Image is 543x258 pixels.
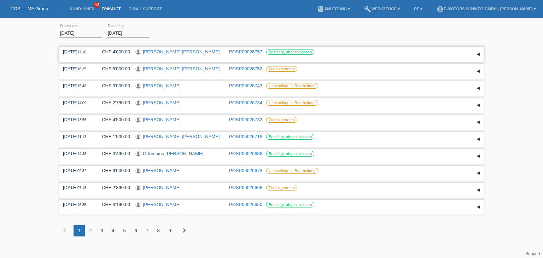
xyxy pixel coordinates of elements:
[143,134,220,139] a: [PERSON_NAME] [PERSON_NAME]
[85,225,96,236] div: 2
[63,151,91,156] div: [DATE]
[77,135,86,139] span: 11:13
[143,117,181,122] a: [PERSON_NAME]
[473,66,484,77] div: auf-/zuklappen
[317,6,324,13] i: book
[63,83,91,88] div: [DATE]
[229,168,262,173] a: POSP00026673
[119,225,130,236] div: 5
[266,83,318,89] label: Unbestätigt, in Bearbeitung
[473,134,484,145] div: auf-/zuklappen
[97,66,130,71] div: CHF 5'000.00
[473,185,484,195] div: auf-/zuklappen
[410,7,426,11] a: DE ▾
[97,49,130,54] div: CHF 4'000.00
[266,49,314,55] label: Bestätigt, abgeschlossen
[266,66,297,72] label: Zurückgetreten
[433,7,539,11] a: account_circleE-Motors Schweiz GmbH - [PERSON_NAME] ▾
[473,151,484,162] div: auf-/zuklappen
[63,168,91,173] div: [DATE]
[77,169,86,173] span: 09:32
[314,7,354,11] a: bookAnleitung ▾
[63,134,91,139] div: [DATE]
[361,7,403,11] a: buildWerkzeuge ▾
[229,100,262,105] a: POSP00026734
[107,225,119,236] div: 4
[473,168,484,178] div: auf-/zuklappen
[63,66,91,71] div: [DATE]
[143,151,203,156] a: Ortombina [PERSON_NAME]
[473,83,484,94] div: auf-/zuklappen
[63,49,91,54] div: [DATE]
[97,100,130,105] div: CHF 2'790.00
[364,6,371,13] i: build
[229,49,262,54] a: POSP00026757
[180,226,188,235] i: chevron_right
[97,185,130,190] div: CHF 2'890.00
[473,117,484,128] div: auf-/zuklappen
[266,100,318,106] label: Unbestätigt, in Bearbeitung
[97,168,130,173] div: CHF 9'000.00
[525,251,540,256] a: Support
[74,225,85,236] div: 1
[11,6,48,11] a: POS — MF Group
[229,134,262,139] a: POSP00026718
[77,67,86,71] span: 16:35
[77,152,86,156] span: 14:48
[143,66,220,71] a: [PERSON_NAME] [PERSON_NAME]
[437,6,444,13] i: account_circle
[77,118,86,122] span: 13:56
[266,117,297,123] label: Zurückgetreten
[229,66,262,71] a: POSP00026752
[473,202,484,212] div: auf-/zuklappen
[66,7,98,11] a: Kund*innen
[77,101,86,105] span: 14:09
[97,202,130,207] div: CHF 3'190.00
[63,117,91,122] div: [DATE]
[98,7,125,11] a: Einkäufe
[229,151,262,156] a: POSP00026686
[143,168,181,173] a: [PERSON_NAME]
[97,134,130,139] div: CHF 1'500.00
[77,84,86,88] span: 15:48
[130,225,141,236] div: 6
[60,226,69,235] i: chevron_left
[97,117,130,122] div: CHF 4'500.00
[143,100,181,105] a: [PERSON_NAME]
[473,100,484,111] div: auf-/zuklappen
[77,50,86,54] span: 17:10
[77,186,86,190] span: 07:18
[143,185,181,190] a: [PERSON_NAME]
[266,202,314,207] label: Bestätigt, abgeschlossen
[153,225,164,236] div: 8
[143,83,181,88] a: [PERSON_NAME]
[97,151,130,156] div: CHF 3'490.00
[125,7,165,11] a: E-Mail Support
[229,83,262,88] a: POSP00026743
[266,151,314,157] label: Bestätigt, abgeschlossen
[96,225,107,236] div: 3
[229,117,262,122] a: POSP00026732
[77,203,86,207] span: 16:35
[473,49,484,60] div: auf-/zuklappen
[143,49,220,54] a: [PERSON_NAME] [PERSON_NAME]
[97,83,130,88] div: CHF 9'000.00
[164,225,175,236] div: 9
[266,168,318,174] label: Unbestätigt, in Bearbeitung
[229,185,262,190] a: POSP00026668
[94,2,100,8] span: 43
[141,225,153,236] div: 7
[266,185,297,190] label: Zurückgetreten
[63,202,91,207] div: [DATE]
[63,100,91,105] div: [DATE]
[63,185,91,190] div: [DATE]
[143,202,181,207] a: [PERSON_NAME]
[229,202,262,207] a: POSP00026650
[266,134,314,140] label: Bestätigt, abgeschlossen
